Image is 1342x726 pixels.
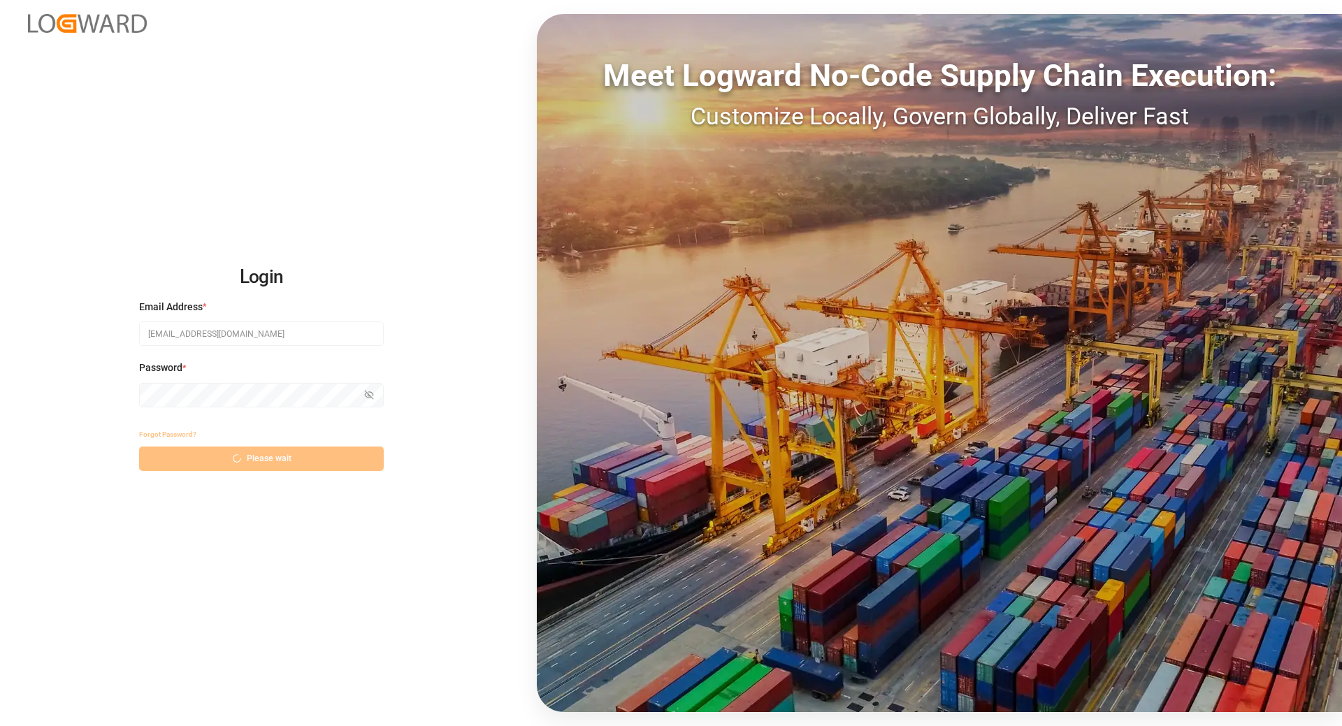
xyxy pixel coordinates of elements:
[28,14,147,33] img: Logward_new_orange.png
[537,99,1342,134] div: Customize Locally, Govern Globally, Deliver Fast
[139,321,384,346] input: Enter your email
[139,255,384,300] h2: Login
[139,361,182,375] span: Password
[537,52,1342,99] div: Meet Logward No-Code Supply Chain Execution:
[139,300,203,314] span: Email Address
